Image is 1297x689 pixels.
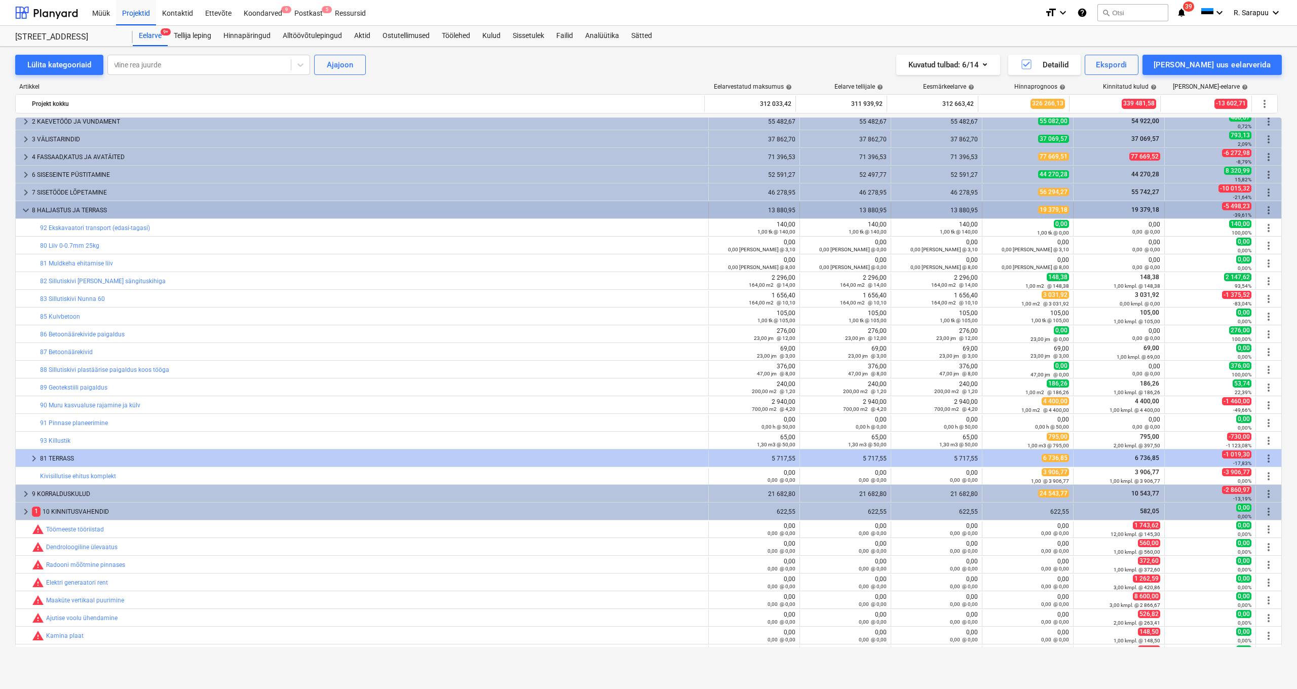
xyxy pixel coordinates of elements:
a: Alltöövõtulepingud [277,26,348,46]
small: 0,00% [1238,319,1251,324]
span: 54 922,00 [1130,118,1160,125]
span: 0,00 [1054,362,1069,370]
div: Eelarve tellijale [834,83,883,90]
div: 0,00 [1078,327,1160,341]
div: 46 278,95 [895,189,978,196]
span: keyboard_arrow_right [20,151,32,163]
span: Rohkem tegevusi [1263,506,1275,518]
a: Kulud [476,26,507,46]
span: 0,00 [1054,220,1069,228]
a: Sätted [625,26,658,46]
div: 276,00 [895,327,978,341]
small: 1,00 kmpl. @ 105,00 [1114,319,1160,324]
div: 140,00 [895,221,978,235]
small: 47,00 jm @ 8,00 [939,371,978,376]
div: 0,00 [713,256,795,271]
i: Abikeskus [1077,7,1087,19]
span: Rohkem tegevusi [1263,346,1275,358]
small: 2,09% [1238,141,1251,147]
span: Rohkem tegevusi [1258,98,1271,110]
small: 0,00 @ 0,00 [1132,335,1160,341]
small: 0,00 [PERSON_NAME] @ 8,00 [1002,264,1069,270]
span: Rohkem tegevusi [1263,630,1275,642]
span: Rohkem tegevusi [1263,275,1275,287]
span: Rohkem tegevusi [1263,328,1275,340]
small: 1,00 tk @ 140,00 [757,229,795,235]
small: 0,00 @ 0,00 [1132,264,1160,270]
span: Rohkem tegevusi [1263,381,1275,394]
a: Dendroloogiline ülevaatus [46,544,118,551]
small: 0,00 [PERSON_NAME] @ 0,00 [819,264,887,270]
div: 2 296,00 [713,274,795,288]
a: Ostutellimused [376,26,436,46]
a: Analüütika [579,26,625,46]
div: [STREET_ADDRESS] [15,32,121,43]
span: 39 [1183,2,1194,12]
span: 793,13 [1229,131,1251,139]
div: Tellija leping [168,26,217,46]
small: 23,00 jm @ 3,00 [1031,353,1069,359]
a: Hinnapäringud [217,26,277,46]
small: 23,00 jm @ 3,00 [848,353,887,359]
div: 13 880,95 [713,207,795,214]
a: 88 Sillutiskivi plastäärise paigaldus koos tööga [40,366,169,373]
small: 47,00 jm @ 0,00 [1031,372,1069,377]
a: Kamina plaat [46,632,84,639]
small: 0,00 [PERSON_NAME] @ 8,00 [728,264,795,270]
div: 105,00 [986,310,1069,324]
span: Rohkem tegevusi [1263,594,1275,606]
span: Rohkem tegevusi [1263,186,1275,199]
div: 276,00 [713,327,795,341]
small: 100,00% [1232,372,1251,377]
div: 311 939,92 [800,96,883,112]
div: 1 656,40 [804,292,887,306]
div: 0,00 [804,239,887,253]
div: 46 278,95 [713,189,795,196]
span: Rohkem tegevusi [1263,470,1275,482]
span: -6 272,98 [1222,149,1251,157]
iframe: Chat Widget [1246,640,1297,689]
a: Töölehed [436,26,476,46]
span: 148,38 [1047,273,1069,281]
div: [PERSON_NAME] uus eelarverida [1154,58,1271,71]
div: 46 278,95 [804,189,887,196]
a: Elektri generaatori rent [46,579,108,586]
span: Rohkem tegevusi [1263,399,1275,411]
div: 69,00 [986,345,1069,359]
div: 140,00 [804,221,887,235]
span: Rohkem tegevusi [1263,204,1275,216]
small: 0,00 [PERSON_NAME] @ 0,00 [819,247,887,252]
span: search [1102,9,1110,17]
div: 312 033,42 [709,96,791,112]
small: 1,00 tk @ 140,00 [940,229,978,235]
small: 23,00 jm @ 12,00 [754,335,795,341]
div: 376,00 [713,363,795,377]
small: 100,00% [1232,336,1251,342]
small: 164,00 m2 @ 14,00 [840,282,887,288]
a: Maaküte vertikaal puurimine [46,597,124,604]
span: 0,00 [1236,344,1251,352]
span: 148,38 [1139,274,1160,281]
div: Aktid [348,26,376,46]
div: Lülita kategooriaid [27,58,91,71]
div: Hinnaprognoos [1014,83,1065,90]
small: 1,00 kmpl. @ 69,00 [1117,354,1160,360]
span: 9+ [161,28,171,35]
div: 55 482,67 [713,118,795,125]
div: [PERSON_NAME]-eelarve [1173,83,1248,90]
small: 0,00 [PERSON_NAME] @ 3,10 [728,247,795,252]
a: 85 Kuivbetoon [40,313,80,320]
div: 105,00 [804,310,887,324]
div: Ajajoon [327,58,353,71]
div: 240,00 [713,380,795,395]
div: 276,00 [804,327,887,341]
span: keyboard_arrow_right [20,169,32,181]
div: 37 862,70 [804,136,887,143]
span: 44 270,28 [1130,171,1160,178]
div: 71 396,53 [895,154,978,161]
